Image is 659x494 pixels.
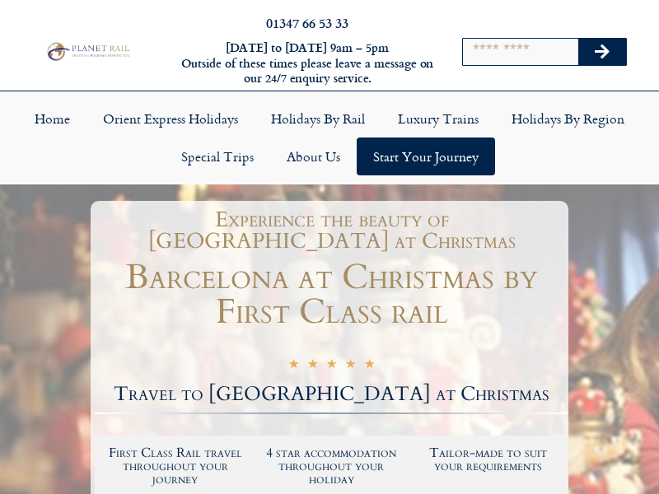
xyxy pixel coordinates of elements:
h6: [DATE] to [DATE] 9am – 5pm Outside of these times please leave a message on our 24/7 enquiry serv... [180,40,435,86]
i: ★ [307,358,318,374]
nav: Menu [8,100,651,175]
button: Search [578,39,626,65]
a: Special Trips [165,137,270,175]
a: 01347 66 53 33 [266,13,348,32]
a: Start your Journey [357,137,495,175]
i: ★ [326,358,337,374]
a: Home [18,100,86,137]
a: About Us [270,137,357,175]
i: ★ [345,358,356,374]
img: Planet Rail Train Holidays Logo [44,40,132,62]
a: Luxury Trains [381,100,495,137]
h2: First Class Rail travel throughout your journey [105,446,245,486]
h2: Travel to [GEOGRAPHIC_DATA] at Christmas [95,384,568,404]
h1: Experience the beauty of [GEOGRAPHIC_DATA] at Christmas [103,209,560,252]
a: Holidays by Rail [255,100,381,137]
i: ★ [288,358,299,374]
h2: Tailor-made to suit your requirements [418,446,558,473]
div: 5/5 [288,357,375,374]
h1: Barcelona at Christmas by First Class rail [95,260,568,329]
i: ★ [364,358,375,374]
a: Holidays by Region [495,100,641,137]
a: Orient Express Holidays [86,100,255,137]
h2: 4 star accommodation throughout your holiday [262,446,402,486]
